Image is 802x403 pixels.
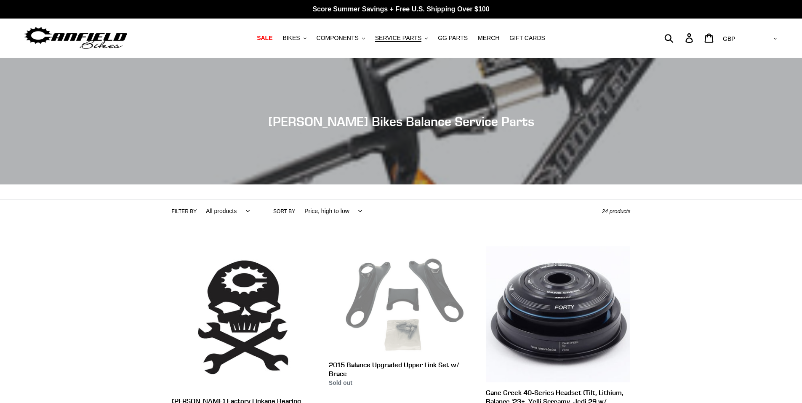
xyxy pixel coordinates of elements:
[474,32,504,44] a: MERCH
[371,32,432,44] button: SERVICE PARTS
[438,35,468,42] span: GG PARTS
[375,35,421,42] span: SERVICE PARTS
[312,32,369,44] button: COMPONENTS
[317,35,359,42] span: COMPONENTS
[23,25,128,51] img: Canfield Bikes
[282,35,300,42] span: BIKES
[268,114,534,129] span: [PERSON_NAME] Bikes Balance Service Parts
[478,35,499,42] span: MERCH
[505,32,549,44] a: GIFT CARDS
[434,32,472,44] a: GG PARTS
[602,208,631,214] span: 24 products
[273,208,295,215] label: Sort by
[257,35,272,42] span: SALE
[253,32,277,44] a: SALE
[172,208,197,215] label: Filter by
[278,32,310,44] button: BIKES
[509,35,545,42] span: GIFT CARDS
[669,29,690,47] input: Search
